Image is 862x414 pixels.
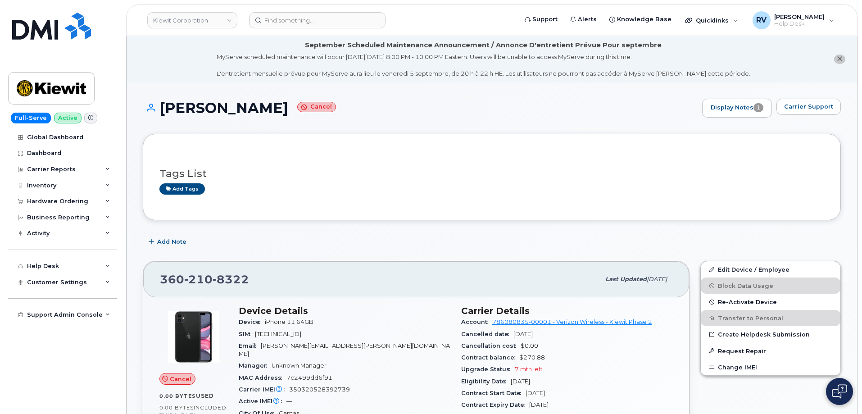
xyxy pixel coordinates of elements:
[196,392,214,399] span: used
[143,234,194,250] button: Add Note
[167,310,221,364] img: iPhone_11.jpg
[160,273,249,286] span: 360
[701,261,840,278] a: Edit Device / Employee
[297,102,336,112] small: Cancel
[272,362,327,369] span: Unknown Manager
[511,378,530,385] span: [DATE]
[701,310,840,326] button: Transfer to Personal
[605,276,647,282] span: Last updated
[461,390,526,396] span: Contract Start Date
[239,398,286,405] span: Active IMEI
[461,378,511,385] span: Eligibility Date
[143,100,698,116] h1: [PERSON_NAME]
[239,374,286,381] span: MAC Address
[305,41,662,50] div: September Scheduled Maintenance Announcement / Annonce D'entretient Prévue Pour septembre
[461,342,521,349] span: Cancellation cost
[239,342,261,349] span: Email
[159,393,196,399] span: 0.00 Bytes
[286,374,332,381] span: 7c2499dd6f91
[529,401,549,408] span: [DATE]
[776,99,841,115] button: Carrier Support
[159,168,824,179] h3: Tags List
[239,386,289,393] span: Carrier IMEI
[647,276,667,282] span: [DATE]
[526,390,545,396] span: [DATE]
[784,102,833,111] span: Carrier Support
[289,386,350,393] span: 350320528392739
[701,326,840,342] a: Create Helpdesk Submission
[239,342,450,357] span: [PERSON_NAME][EMAIL_ADDRESS][PERSON_NAME][DOMAIN_NAME]
[702,99,772,118] a: Display Notes1
[753,103,763,112] span: 1
[521,342,538,349] span: $0.00
[159,405,194,411] span: 0.00 Bytes
[513,331,533,337] span: [DATE]
[701,343,840,359] button: Request Repair
[286,398,292,405] span: —
[461,366,515,373] span: Upgrade Status
[701,359,840,375] button: Change IMEI
[239,318,265,325] span: Device
[461,331,513,337] span: Cancelled date
[157,237,186,246] span: Add Note
[718,299,777,305] span: Re-Activate Device
[239,331,255,337] span: SIM
[519,354,545,361] span: $270.88
[255,331,301,337] span: [TECHNICAL_ID]
[217,53,750,78] div: MyServe scheduled maintenance will occur [DATE][DATE] 8:00 PM - 10:00 PM Eastern. Users will be u...
[461,305,673,316] h3: Carrier Details
[701,294,840,310] button: Re-Activate Device
[213,273,249,286] span: 8322
[170,375,191,383] span: Cancel
[184,273,213,286] span: 210
[834,55,845,64] button: close notification
[461,318,492,325] span: Account
[492,318,652,325] a: 786080835-00001 - Verizon Wireless - Kiewit Phase 2
[461,401,529,408] span: Contract Expiry Date
[239,362,272,369] span: Manager
[701,278,840,294] button: Block Data Usage
[461,354,519,361] span: Contract balance
[515,366,543,373] span: 7 mth left
[159,183,205,195] a: Add tags
[239,305,450,316] h3: Device Details
[265,318,313,325] span: iPhone 11 64GB
[832,384,847,399] img: Open chat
